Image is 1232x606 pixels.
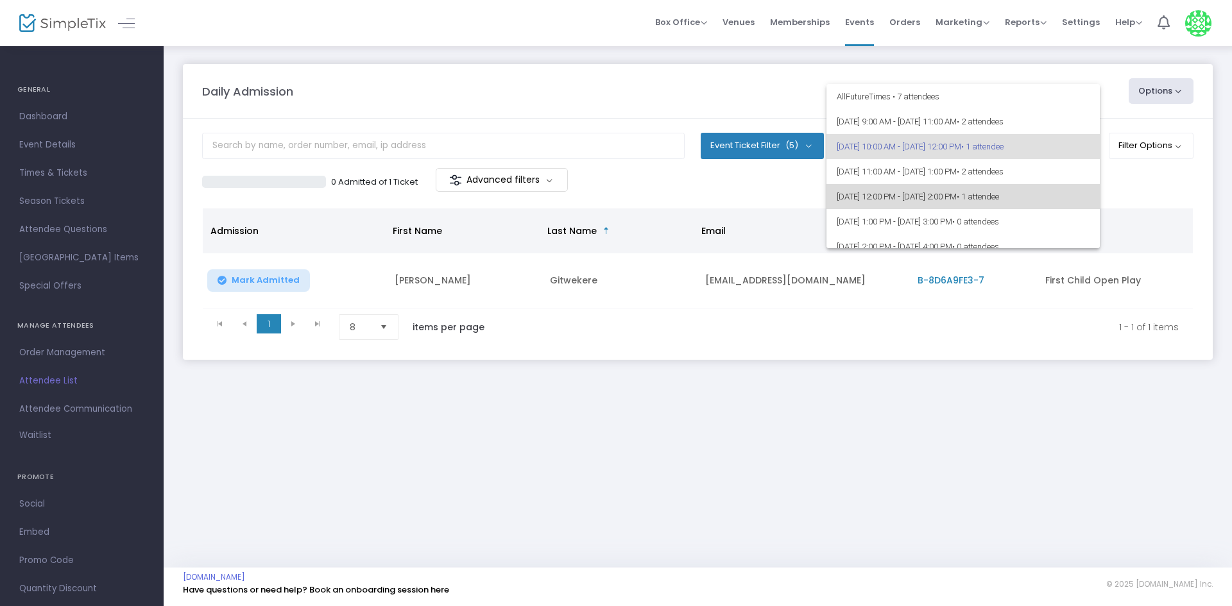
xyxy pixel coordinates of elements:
span: [DATE] 12:00 PM - [DATE] 2:00 PM [837,184,1090,209]
span: • 2 attendees [957,167,1004,176]
span: • 2 attendees [957,117,1004,126]
span: • 1 attendee [961,142,1004,151]
span: [DATE] 11:00 AM - [DATE] 1:00 PM [837,159,1090,184]
span: All Future Times • 7 attendees [837,84,1090,109]
span: • 0 attendees [952,242,999,251]
span: • 0 attendees [952,217,999,226]
span: [DATE] 9:00 AM - [DATE] 11:00 AM [837,109,1090,134]
span: • 1 attendee [957,192,999,201]
span: [DATE] 1:00 PM - [DATE] 3:00 PM [837,209,1090,234]
span: [DATE] 10:00 AM - [DATE] 12:00 PM [837,134,1090,159]
span: [DATE] 2:00 PM - [DATE] 4:00 PM [837,234,1090,259]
